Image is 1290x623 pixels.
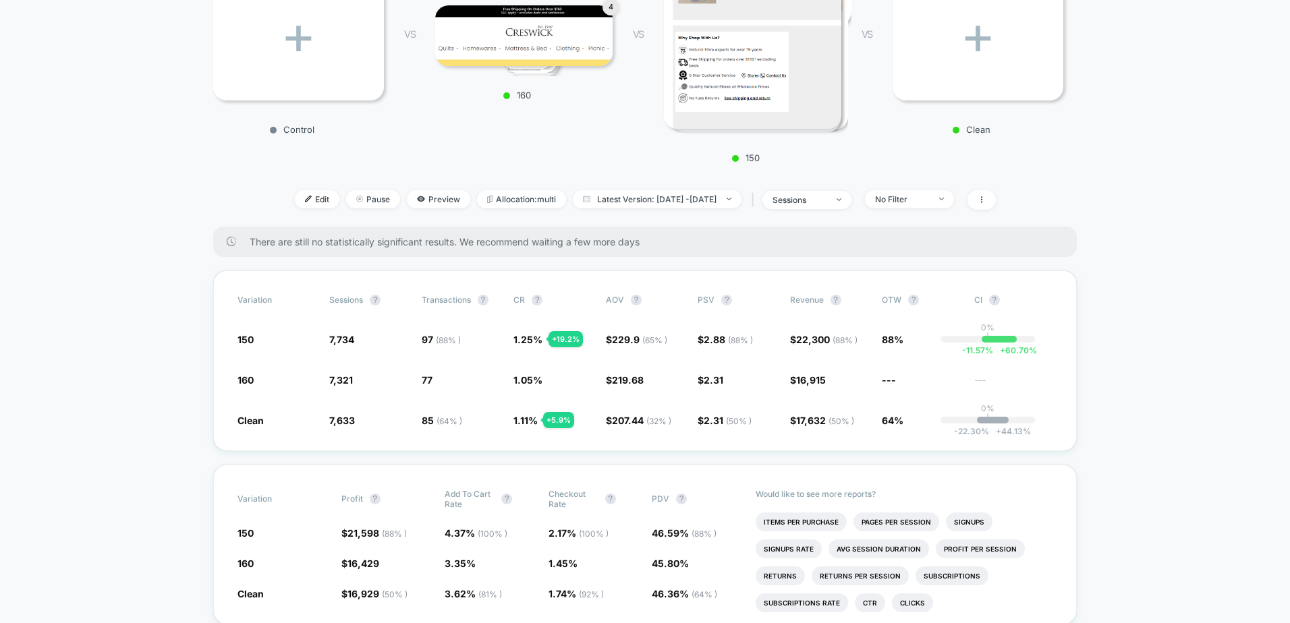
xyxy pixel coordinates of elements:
[237,415,264,426] span: Clean
[946,512,992,531] li: Signups
[728,335,753,345] span: ( 88 % )
[862,28,872,40] span: VS
[756,512,847,531] li: Items Per Purchase
[939,198,944,200] img: end
[989,426,1031,436] span: 44.13 %
[436,335,461,345] span: ( 88 % )
[329,374,353,386] span: 7,321
[812,566,909,585] li: Returns Per Session
[721,295,732,305] button: ?
[435,5,613,66] img: 160 main
[829,416,854,426] span: ( 50 % )
[796,334,858,345] span: 22,300
[606,374,644,386] span: $
[549,558,578,569] span: 1.45 %
[513,334,542,345] span: 1.25 %
[692,589,717,599] span: ( 64 % )
[652,588,717,599] span: 46.36 %
[727,198,731,200] img: end
[646,416,671,426] span: ( 32 % )
[422,334,461,345] span: 97
[631,295,642,305] button: ?
[986,332,989,343] p: |
[855,593,885,612] li: Ctr
[892,593,933,612] li: Clicks
[993,345,1037,355] span: 60.70 %
[833,335,858,345] span: ( 88 % )
[908,295,919,305] button: ?
[974,376,1053,386] span: ---
[936,539,1025,558] li: Profit Per Session
[437,416,462,426] span: ( 64 % )
[652,494,669,504] span: PDV
[370,295,381,305] button: ?
[1000,345,1005,355] span: +
[756,566,805,585] li: Returns
[237,527,254,539] span: 150
[445,588,502,599] span: 3.62 %
[237,334,254,345] span: 150
[549,331,583,347] div: + 19.2 %
[916,566,988,585] li: Subscriptions
[445,558,476,569] span: 3.35 %
[981,322,994,332] p: 0%
[954,426,989,436] span: -22.30 %
[329,415,355,426] span: 7,633
[773,195,826,205] div: sessions
[698,295,714,305] span: PSV
[341,588,408,599] span: $
[382,589,408,599] span: ( 50 % )
[513,415,538,426] span: 1.11 %
[370,494,381,504] button: ?
[237,374,254,386] span: 160
[790,334,858,345] span: $
[346,190,400,208] span: Pause
[756,593,848,612] li: Subscriptions Rate
[237,588,264,599] span: Clean
[549,489,598,509] span: Checkout Rate
[579,529,609,539] span: ( 100 % )
[407,190,470,208] span: Preview
[305,196,312,202] img: edit
[422,295,471,305] span: Transactions
[790,374,826,386] span: $
[886,124,1057,135] p: Clean
[704,415,752,426] span: 2.31
[704,334,753,345] span: 2.88
[329,295,363,305] span: Sessions
[478,295,488,305] button: ?
[676,494,687,504] button: ?
[579,589,604,599] span: ( 92 % )
[356,196,363,202] img: end
[445,489,495,509] span: Add To Cart Rate
[996,426,1001,436] span: +
[382,529,407,539] span: ( 88 % )
[605,494,616,504] button: ?
[237,558,254,569] span: 160
[796,374,826,386] span: 16,915
[837,198,841,201] img: end
[206,124,377,135] p: Control
[698,415,752,426] span: $
[478,529,507,539] span: ( 100 % )
[329,334,354,345] span: 7,734
[341,527,407,539] span: $
[606,295,624,305] span: AOV
[477,190,566,208] span: Allocation: multi
[237,489,312,509] span: Variation
[549,527,609,539] span: 2.17 %
[989,295,1000,305] button: ?
[422,415,462,426] span: 85
[237,295,312,305] span: Variation
[652,527,717,539] span: 46.59 %
[882,295,956,305] span: OTW
[422,374,432,386] span: 77
[698,374,723,386] span: $
[583,196,590,202] img: calendar
[756,539,822,558] li: Signups Rate
[341,494,363,504] span: Profit
[704,374,723,386] span: 2.31
[612,374,644,386] span: 219.68
[295,190,339,208] span: Edit
[726,416,752,426] span: ( 50 % )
